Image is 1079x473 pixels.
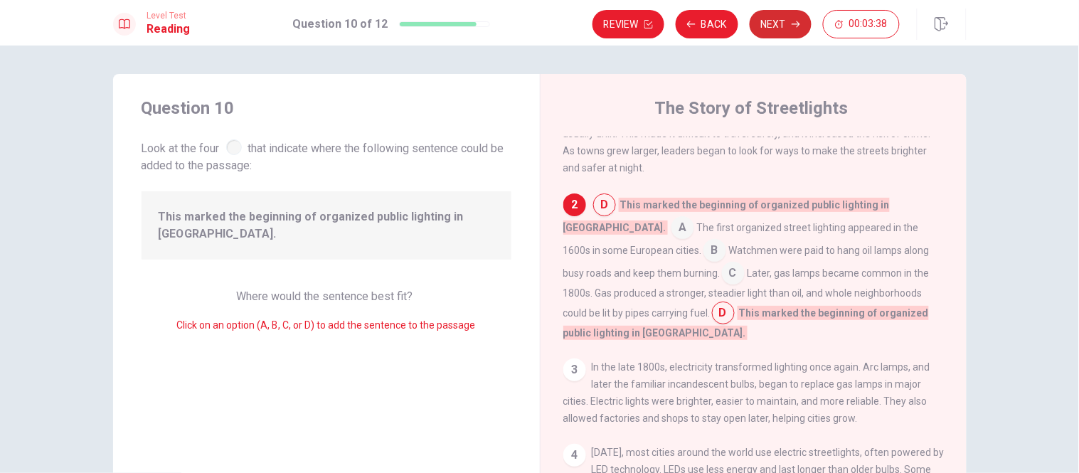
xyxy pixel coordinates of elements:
[712,302,735,324] span: D
[671,216,694,239] span: A
[292,16,388,33] h1: Question 10 of 12
[563,306,929,340] span: This marked the beginning of organized public lighting in [GEOGRAPHIC_DATA].
[159,208,494,243] span: This marked the beginning of organized public lighting in [GEOGRAPHIC_DATA].
[563,267,930,319] span: Later, gas lamps became common in the 1800s. Gas produced a stronger, steadier light than oil, an...
[655,97,849,119] h4: The Story of Streetlights
[563,198,890,235] span: This marked the beginning of organized public lighting in [GEOGRAPHIC_DATA].
[676,10,738,38] button: Back
[237,289,416,303] span: Where would the sentence best fit?
[563,444,586,467] div: 4
[563,222,919,256] span: The first organized street lighting appeared in the 1600s in some European cities.
[147,21,191,38] h1: Reading
[563,245,930,279] span: Watchmen were paid to hang oil lamps along busy roads and keep them burning.
[142,97,511,119] h4: Question 10
[823,10,900,38] button: 00:03:38
[147,11,191,21] span: Level Test
[563,358,586,381] div: 3
[592,10,664,38] button: Review
[593,193,616,216] span: D
[563,361,930,424] span: In the late 1800s, electricity transformed lighting once again. Arc lamps, and later the familiar...
[142,137,511,174] span: Look at the four that indicate where the following sentence could be added to the passage:
[177,319,476,331] span: Click on an option (A, B, C, or D) to add the sentence to the passage
[563,193,586,216] div: 2
[703,239,726,262] span: B
[722,262,745,285] span: C
[849,18,888,30] span: 00:03:38
[750,10,812,38] button: Next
